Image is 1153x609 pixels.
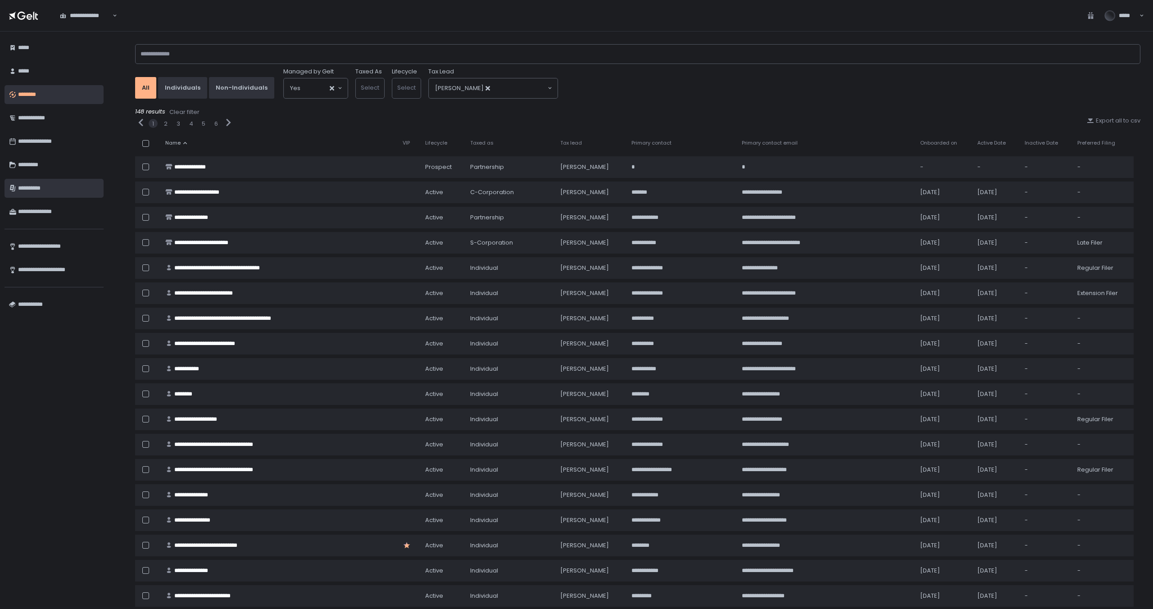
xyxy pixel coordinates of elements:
div: Individual [470,491,549,499]
div: Clear filter [169,108,200,116]
button: 3 [177,120,180,128]
div: 4 [189,120,193,128]
div: Individual [470,441,549,449]
div: - [1025,340,1067,348]
div: [DATE] [977,491,1013,499]
span: Preferred Filing [1077,140,1115,146]
span: prospect [425,163,452,171]
div: [DATE] [977,441,1013,449]
div: [DATE] [977,340,1013,348]
div: - [1077,188,1128,196]
div: Partnership [470,214,549,222]
span: Select [397,83,416,92]
div: - [1025,289,1067,297]
div: [PERSON_NAME] [560,441,621,449]
span: [PERSON_NAME] [435,84,499,93]
input: Search for option [111,11,112,20]
div: [PERSON_NAME] [560,491,621,499]
button: Clear Selected [330,86,334,91]
button: Export all to csv [1087,117,1140,125]
div: Partnership [470,163,549,171]
div: Individual [470,340,549,348]
div: [DATE] [920,340,967,348]
span: active [425,415,443,423]
div: [DATE] [977,516,1013,524]
button: 2 [164,120,168,128]
div: - [1077,441,1128,449]
div: 1 [152,120,154,128]
div: [PERSON_NAME] [560,289,621,297]
span: active [425,340,443,348]
div: - [1025,491,1067,499]
div: [DATE] [920,214,967,222]
span: active [425,264,443,272]
span: active [425,567,443,575]
div: - [1025,390,1067,398]
button: Deselect Ashley Thomas [486,86,490,91]
button: All [135,77,156,99]
label: Lifecycle [392,68,417,76]
div: Individual [470,289,549,297]
div: [DATE] [920,567,967,575]
input: Search for option [499,84,547,93]
span: active [425,239,443,247]
button: Clear filter [169,108,200,117]
div: [DATE] [920,289,967,297]
div: - [1077,491,1128,499]
div: [PERSON_NAME] [560,188,621,196]
div: Search for option [54,6,117,25]
div: Individual [470,390,549,398]
span: VIP [403,140,410,146]
div: Regular Filer [1077,415,1128,423]
span: active [425,289,443,297]
div: [PERSON_NAME] [560,365,621,373]
div: 6 [214,120,218,128]
div: - [1077,516,1128,524]
div: [PERSON_NAME] [560,592,621,600]
div: 148 results [135,108,1140,117]
div: [DATE] [920,390,967,398]
span: active [425,592,443,600]
div: [DATE] [920,188,967,196]
span: Primary contact email [742,140,798,146]
div: [DATE] [977,365,1013,373]
div: [PERSON_NAME] [560,239,621,247]
span: Yes [290,84,300,93]
div: [DATE] [977,592,1013,600]
button: Individuals [158,77,207,99]
span: active [425,390,443,398]
div: Individual [470,264,549,272]
div: [PERSON_NAME] [560,516,621,524]
div: [DATE] [977,214,1013,222]
div: [DATE] [977,264,1013,272]
div: All [142,84,150,92]
div: - [1077,340,1128,348]
div: Individual [470,541,549,550]
div: [DATE] [920,516,967,524]
span: active [425,365,443,373]
span: active [425,466,443,474]
span: active [425,188,443,196]
div: Search for option [284,78,348,98]
span: Active Date [977,140,1006,146]
div: Individual [470,466,549,474]
div: - [1077,592,1128,600]
span: active [425,314,443,323]
div: [DATE] [920,491,967,499]
div: [PERSON_NAME] [560,340,621,348]
button: 5 [202,120,205,128]
div: Individual [470,365,549,373]
div: Extension Filer [1077,289,1128,297]
div: Individual [470,592,549,600]
div: [PERSON_NAME] [560,390,621,398]
div: [DATE] [977,541,1013,550]
span: active [425,491,443,499]
div: [PERSON_NAME] [560,214,621,222]
div: - [1025,441,1067,449]
div: Late Filer [1077,239,1128,247]
span: Managed by Gelt [283,68,334,76]
span: Lifecycle [425,140,447,146]
div: - [1025,188,1067,196]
